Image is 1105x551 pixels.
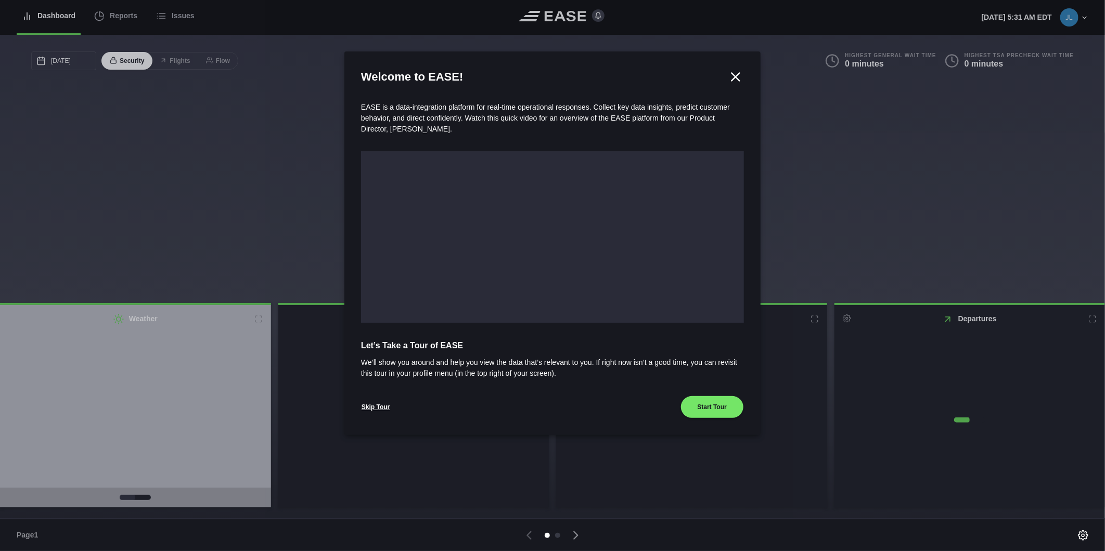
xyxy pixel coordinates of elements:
span: Let’s Take a Tour of EASE [361,339,744,352]
h2: Welcome to EASE! [361,68,727,85]
span: We’ll show you around and help you view the data that’s relevant to you. If right now isn’t a goo... [361,357,744,379]
button: Start Tour [680,396,744,418]
iframe: onboarding [361,151,744,323]
span: Page 1 [17,530,43,541]
span: EASE is a data-integration platform for real-time operational responses. Collect key data insight... [361,103,730,133]
button: Skip Tour [361,396,390,418]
